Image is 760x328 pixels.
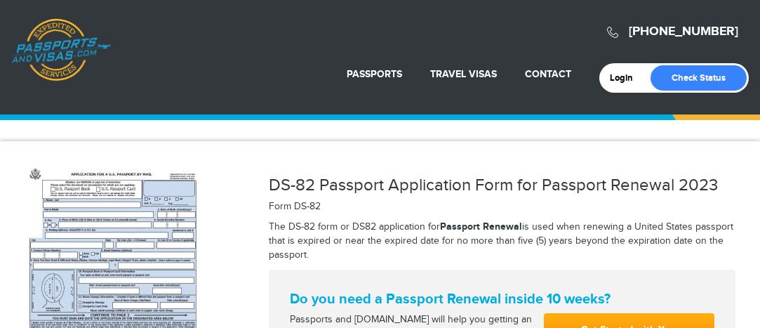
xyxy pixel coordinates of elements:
[430,68,497,80] a: Travel Visas
[269,176,718,195] a: DS-82 Passport Application Form for Passport Renewal 2023
[269,202,735,212] h5: Form DS-82
[347,68,402,80] a: Passports
[525,68,571,80] a: Contact
[629,24,738,39] a: [PHONE_NUMBER]
[651,65,747,91] a: Check Status
[11,18,111,81] a: Passports & [DOMAIN_NAME]
[269,220,735,263] p: The DS-82 form or DS82 application for is used when renewing a United States passport that is exp...
[290,291,714,308] strong: Do you need a Passport Renewal inside 10 weeks?
[440,221,522,232] a: Passport Renewal
[610,72,643,84] a: Login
